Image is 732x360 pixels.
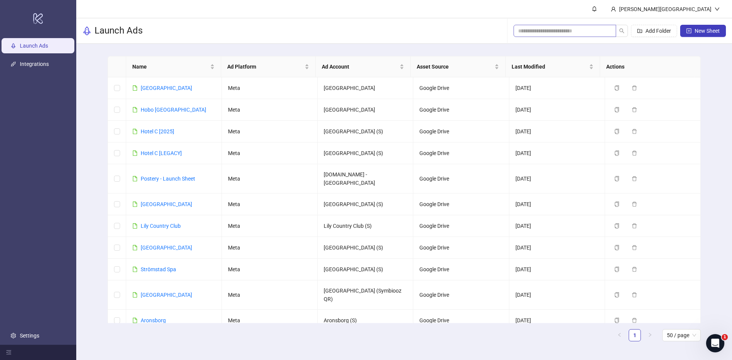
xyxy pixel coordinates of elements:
[222,310,318,331] td: Meta
[20,333,39,339] a: Settings
[141,107,206,113] a: Hobo [GEOGRAPHIC_DATA]
[126,56,221,77] th: Name
[509,77,605,99] td: [DATE]
[413,142,509,164] td: Google Drive
[132,245,138,250] span: file
[221,56,316,77] th: Ad Platform
[637,28,642,34] span: folder-add
[20,61,49,67] a: Integrations
[318,215,413,237] td: Lily Country Club (S)
[619,28,624,34] span: search
[132,223,138,229] span: file
[6,350,11,355] span: menu-fold
[614,129,620,134] span: copy
[614,107,620,112] span: copy
[222,142,318,164] td: Meta
[645,28,671,34] span: Add Folder
[680,25,726,37] button: New Sheet
[644,329,656,341] button: right
[600,56,695,77] th: Actions
[141,317,166,323] a: Aronsborg
[614,202,620,207] span: copy
[141,128,174,134] a: Hotel C [2025]
[614,85,620,91] span: copy
[141,223,181,229] a: Lily Country Club
[413,99,509,121] td: Google Drive
[141,245,192,251] a: [GEOGRAPHIC_DATA]
[411,56,506,77] th: Asset Source
[632,85,637,91] span: delete
[132,62,209,71] span: Name
[82,26,91,35] span: rocket
[318,77,413,99] td: [GEOGRAPHIC_DATA]
[509,121,605,142] td: [DATE]
[509,142,605,164] td: [DATE]
[132,150,138,156] span: file
[141,266,176,272] a: Strömstad Spa
[614,318,620,323] span: copy
[417,62,493,71] span: Asset Source
[614,245,620,250] span: copy
[632,245,637,250] span: delete
[611,6,616,12] span: user
[413,194,509,215] td: Google Drive
[631,25,677,37] button: Add Folder
[509,259,605,280] td: [DATE]
[644,329,656,341] li: Next Page
[686,28,692,34] span: plus-square
[222,237,318,259] td: Meta
[592,6,597,11] span: bell
[95,25,143,37] h3: Launch Ads
[613,329,626,341] button: left
[413,164,509,194] td: Google Drive
[318,121,413,142] td: [GEOGRAPHIC_DATA] (S)
[222,259,318,280] td: Meta
[222,164,318,194] td: Meta
[614,292,620,298] span: copy
[132,202,138,207] span: file
[632,129,637,134] span: delete
[413,259,509,280] td: Google Drive
[141,292,192,298] a: [GEOGRAPHIC_DATA]
[506,56,600,77] th: Last Modified
[662,329,701,341] div: Page Size
[413,310,509,331] td: Google Drive
[222,215,318,237] td: Meta
[648,333,652,337] span: right
[632,107,637,112] span: delete
[222,77,318,99] td: Meta
[509,99,605,121] td: [DATE]
[617,333,622,337] span: left
[222,99,318,121] td: Meta
[667,330,696,341] span: 50 / page
[695,28,720,34] span: New Sheet
[616,5,714,13] div: [PERSON_NAME][GEOGRAPHIC_DATA]
[141,85,192,91] a: [GEOGRAPHIC_DATA]
[509,164,605,194] td: [DATE]
[509,310,605,331] td: [DATE]
[632,176,637,181] span: delete
[318,280,413,310] td: [GEOGRAPHIC_DATA] (Symbiooz QR)
[509,215,605,237] td: [DATE]
[322,62,398,71] span: Ad Account
[222,280,318,310] td: Meta
[632,267,637,272] span: delete
[413,77,509,99] td: Google Drive
[629,330,640,341] a: 1
[632,318,637,323] span: delete
[132,176,138,181] span: file
[318,259,413,280] td: [GEOGRAPHIC_DATA] (S)
[132,267,138,272] span: file
[632,150,637,156] span: delete
[132,85,138,91] span: file
[141,201,192,207] a: [GEOGRAPHIC_DATA]
[413,215,509,237] td: Google Drive
[316,56,411,77] th: Ad Account
[614,176,620,181] span: copy
[413,121,509,142] td: Google Drive
[722,334,728,340] span: 1
[227,62,303,71] span: Ad Platform
[632,202,637,207] span: delete
[318,310,413,331] td: Aronsborg (S)
[318,142,413,164] td: [GEOGRAPHIC_DATA] (S)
